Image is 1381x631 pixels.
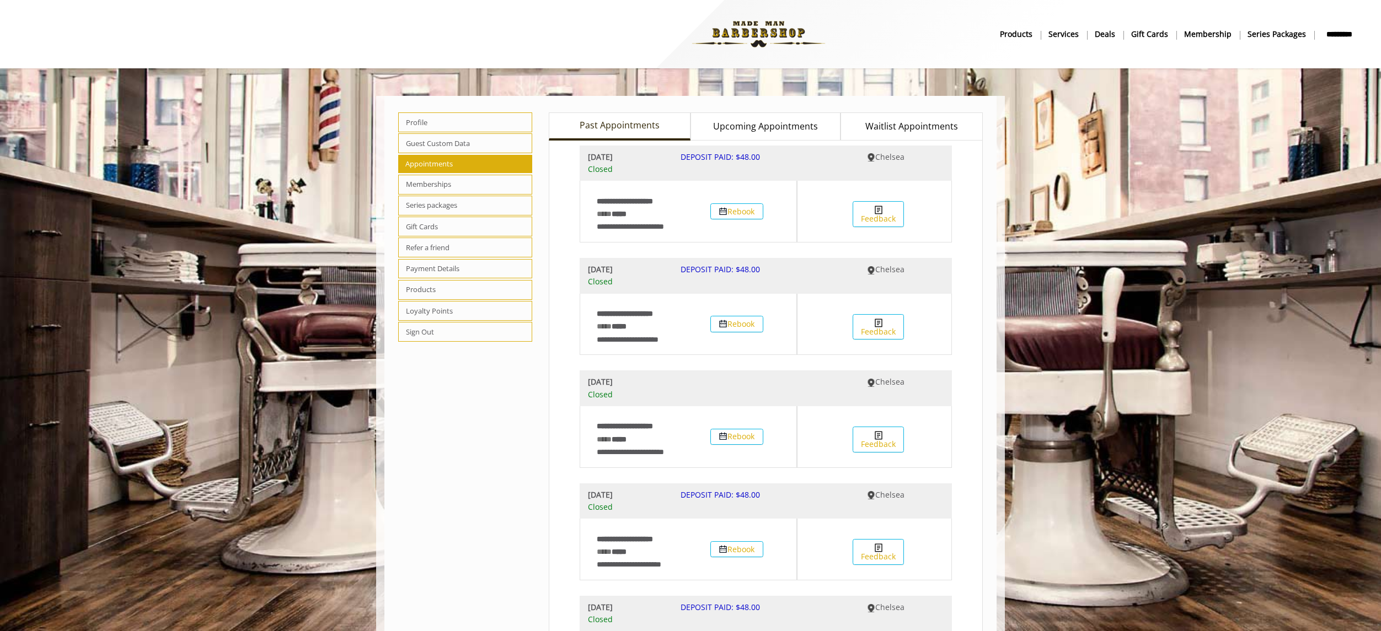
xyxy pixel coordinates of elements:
[1184,28,1232,40] b: Membership
[398,322,532,342] span: Sign Out
[713,120,818,134] span: Upcoming Appointments
[398,280,532,300] span: Products
[588,489,665,501] b: [DATE]
[719,545,727,554] img: Rebook
[867,379,875,387] img: Chelsea
[875,376,904,387] span: Chelsea
[588,163,665,175] span: Closed
[398,259,532,279] span: Payment Details
[398,155,532,174] span: Appointments
[710,429,763,445] button: Rebook
[588,501,665,513] span: Closed
[398,112,532,132] span: Profile
[683,4,834,64] img: Made Man Barbershop logo
[719,207,727,216] img: Rebook
[853,427,904,452] button: Feedback
[681,602,760,612] span: DEPOSIT PAID: $48.00
[992,26,1041,42] a: Productsproducts
[867,604,875,612] img: Chelsea
[1000,28,1032,40] b: products
[853,539,904,565] button: Feedback
[588,263,665,276] b: [DATE]
[875,602,904,612] span: Chelsea
[867,491,875,499] img: Chelsea
[867,266,875,274] img: Chelsea
[1048,28,1079,40] b: Services
[398,301,532,321] span: Loyalty Points
[867,153,875,161] img: Chelsea
[875,489,904,500] span: Chelsea
[1095,28,1115,40] b: Deals
[398,133,532,153] span: Guest Custom Data
[865,120,958,134] span: Waitlist Appointments
[398,217,532,236] span: Gift Cards
[875,319,882,327] img: Feedback
[1041,26,1087,42] a: ServicesServices
[681,264,760,274] span: DEPOSIT PAID: $48.00
[398,238,532,257] span: Refer a friend
[588,389,665,401] span: Closed
[875,152,904,162] span: Chelsea
[853,201,904,227] button: Feedback
[1248,28,1306,40] b: Series packages
[681,489,760,500] span: DEPOSIT PAID: $48.00
[853,314,904,340] button: Feedback
[710,541,763,557] button: Rebook
[588,601,665,613] b: [DATE]
[710,316,763,332] button: Rebook
[875,543,882,552] img: Feedback
[1176,26,1240,42] a: MembershipMembership
[719,432,727,441] img: Rebook
[1087,26,1123,42] a: DealsDeals
[1240,26,1314,42] a: Series packagesSeries packages
[710,203,763,219] button: Rebook
[588,613,665,625] span: Closed
[719,320,727,328] img: Rebook
[1131,28,1168,40] b: gift cards
[681,152,760,162] span: DEPOSIT PAID: $48.00
[588,276,665,288] span: Closed
[588,151,665,163] b: [DATE]
[398,175,532,195] span: Memberships
[875,264,904,274] span: Chelsea
[875,206,882,214] img: Feedback
[588,376,665,388] b: [DATE]
[580,118,660,133] span: Past Appointments
[1123,26,1176,42] a: Gift cardsgift cards
[398,196,532,215] span: Series packages
[875,431,882,440] img: Feedback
